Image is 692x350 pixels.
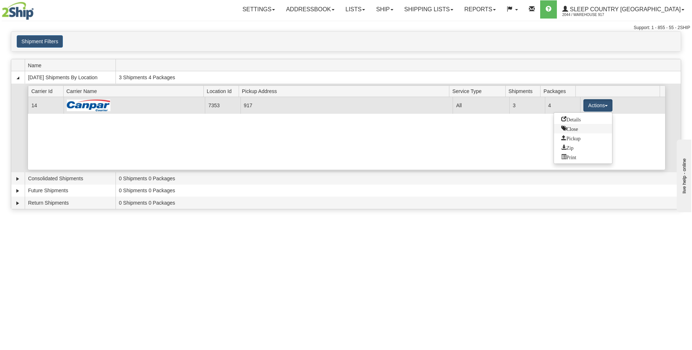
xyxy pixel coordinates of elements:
[371,0,398,19] a: Ship
[561,126,578,131] span: Close
[557,0,690,19] a: Sleep Country [GEOGRAPHIC_DATA] 2044 / Warehouse 917
[340,0,371,19] a: Lists
[242,85,449,97] span: Pickup Address
[207,85,239,97] span: Location Id
[25,172,116,185] td: Consolidated Shipments
[568,6,681,12] span: Sleep Country [GEOGRAPHIC_DATA]
[2,25,690,31] div: Support: 1 - 855 - 55 - 2SHIP
[554,133,612,143] a: Request a carrier pickup
[25,197,116,209] td: Return Shipments
[561,135,580,140] span: Pickup
[17,35,63,48] button: Shipment Filters
[554,114,612,124] a: Go to Details view
[14,175,21,182] a: Expand
[14,74,21,81] a: Collapse
[116,185,681,197] td: 0 Shipments 0 Packages
[116,197,681,209] td: 0 Shipments 0 Packages
[14,187,21,194] a: Expand
[25,71,116,84] td: [DATE] Shipments By Location
[509,85,541,97] span: Shipments
[561,154,576,159] span: Print
[237,0,280,19] a: Settings
[554,124,612,133] a: Close this group
[240,97,453,113] td: 917
[562,11,617,19] span: 2044 / Warehouse 917
[116,172,681,185] td: 0 Shipments 0 Packages
[583,99,612,112] button: Actions
[205,97,240,113] td: 7353
[675,138,691,212] iframe: chat widget
[561,116,581,121] span: Details
[116,71,681,84] td: 3 Shipments 4 Packages
[280,0,340,19] a: Addressbook
[5,6,67,12] div: live help - online
[543,85,575,97] span: Packages
[14,200,21,207] a: Expand
[561,145,573,150] span: Zip
[25,185,116,197] td: Future Shipments
[452,85,505,97] span: Service Type
[459,0,501,19] a: Reports
[453,97,509,113] td: All
[509,97,545,113] td: 3
[545,97,580,113] td: 4
[28,60,116,71] span: Name
[28,97,63,113] td: 14
[31,85,63,97] span: Carrier Id
[67,100,110,111] img: Canpar
[554,143,612,152] a: Zip and Download All Shipping Documents
[66,85,204,97] span: Carrier Name
[554,152,612,162] a: Print or Download All Shipping Documents in one file
[2,2,34,20] img: logo2044.jpg
[399,0,459,19] a: Shipping lists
